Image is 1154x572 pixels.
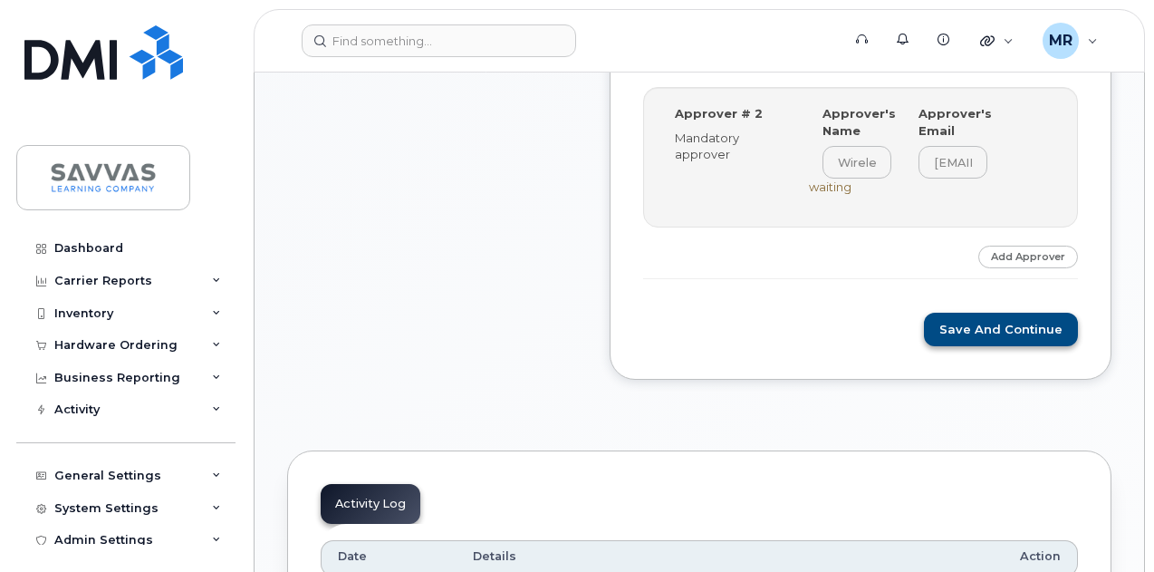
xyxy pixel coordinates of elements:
[675,130,782,163] div: Mandatory approver
[918,105,987,139] label: Approver's Email
[918,146,987,179] input: Input
[1030,23,1111,59] div: Magali Ramirez-Sanchez
[473,548,516,565] span: Details
[809,179,851,194] span: waiting
[978,246,1078,268] a: Add Approver
[1075,493,1140,558] iframe: Messenger Launcher
[675,105,763,122] label: Approver # 2
[822,105,891,139] label: Approver's Name
[302,24,576,57] input: Find something...
[338,548,367,565] span: Date
[967,23,1026,59] div: Quicklinks
[822,146,891,179] input: Input
[1049,30,1072,52] span: MR
[924,313,1078,346] button: Save and Continue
